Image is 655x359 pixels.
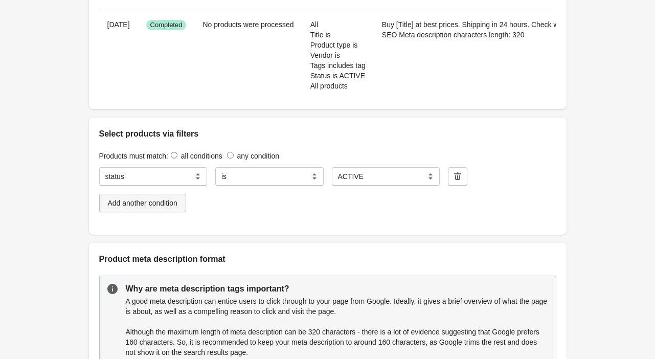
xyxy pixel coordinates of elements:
[99,11,138,99] th: [DATE]
[126,327,548,357] p: Although the maximum length of meta description can be 320 characters - there is a lot of evidenc...
[99,150,556,161] div: Products must match:
[194,11,302,99] td: No products were processed
[237,152,280,160] label: any condition
[99,253,556,265] h2: Product meta description format
[146,20,187,30] span: Completed
[126,283,548,295] p: Why are meta description tags important?
[374,11,621,99] td: Buy [Title] at best prices. Shipping in 24 hours. Check website for details. SEO Meta description...
[99,128,556,140] h2: Select products via filters
[108,199,177,207] div: Add another condition
[126,296,548,317] p: A good meta description can entice users to click through to your page from Google. Ideally, it g...
[99,194,186,212] button: Add another condition
[181,152,222,160] label: all conditions
[302,11,374,99] td: All Title is Product type is Vendor is Tags includes tag Status is ACTIVE All products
